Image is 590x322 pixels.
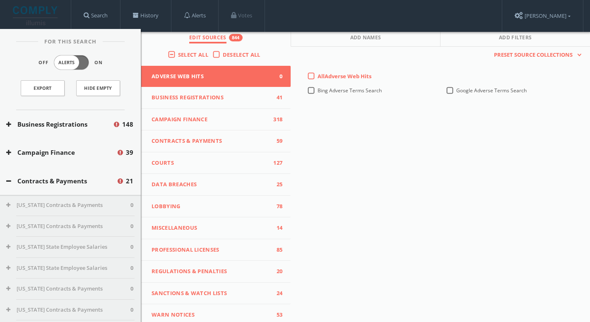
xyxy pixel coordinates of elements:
span: Regulations & Penalties [152,267,270,276]
button: Business Registrations41 [141,87,291,109]
div: 844 [229,34,243,41]
span: 127 [270,159,282,167]
span: Campaign Finance [152,115,270,124]
span: Select All [178,51,208,58]
span: Add Names [350,34,381,43]
span: 78 [270,202,282,211]
span: Lobbying [152,202,270,211]
span: Bing Adverse Terms Search [318,87,382,94]
span: 21 [126,176,133,186]
span: Preset Source Collections [490,51,577,59]
button: Add Filters [441,29,590,47]
span: 0 [130,285,133,293]
span: 85 [270,246,282,254]
span: 0 [130,201,133,209]
span: Sanctions & Watch Lists [152,289,270,298]
span: 14 [270,224,282,232]
img: illumis [13,6,59,25]
span: 20 [270,267,282,276]
button: Campaign Finance [6,148,116,157]
span: 39 [126,148,133,157]
button: [US_STATE] Contracts & Payments [6,201,130,209]
span: Add Filters [499,34,532,43]
button: Campaign Finance318 [141,109,291,131]
span: 25 [270,180,282,189]
span: All Adverse Web Hits [318,72,371,80]
span: 0 [130,243,133,251]
button: [US_STATE] Contracts & Payments [6,306,130,314]
span: 0 [270,72,282,81]
button: Professional Licenses85 [141,239,291,261]
button: Business Registrations [6,120,113,129]
span: Off [39,59,48,66]
button: Sanctions & Watch Lists24 [141,283,291,305]
button: Miscellaneous14 [141,217,291,239]
button: Contracts & Payments59 [141,130,291,152]
span: 0 [130,264,133,272]
span: Business Registrations [152,94,270,102]
button: Edit Sources844 [141,29,291,47]
span: 24 [270,289,282,298]
span: Courts [152,159,270,167]
span: 0 [130,222,133,231]
span: 318 [270,115,282,124]
button: [US_STATE] State Employee Salaries [6,243,130,251]
button: Contracts & Payments [6,176,116,186]
span: 59 [270,137,282,145]
span: Contracts & Payments [152,137,270,145]
span: 53 [270,311,282,319]
span: Miscellaneous [152,224,270,232]
button: [US_STATE] Contracts & Payments [6,222,130,231]
span: 41 [270,94,282,102]
span: On [94,59,103,66]
span: Data Breaches [152,180,270,189]
span: 0 [130,306,133,314]
button: Regulations & Penalties20 [141,261,291,283]
span: Adverse Web Hits [152,72,270,81]
button: Preset Source Collections [490,51,582,59]
span: 148 [122,120,133,129]
button: Adverse Web Hits0 [141,66,291,87]
span: For This Search [38,38,103,46]
button: Courts127 [141,152,291,174]
button: Hide Empty [76,80,120,96]
span: Google Adverse Terms Search [456,87,527,94]
button: [US_STATE] State Employee Salaries [6,264,130,272]
span: WARN Notices [152,311,270,319]
span: Deselect All [223,51,260,58]
button: Add Names [291,29,441,47]
span: Edit Sources [189,34,226,43]
a: Export [21,80,65,96]
button: [US_STATE] Contracts & Payments [6,285,130,293]
button: Data Breaches25 [141,174,291,196]
span: Professional Licenses [152,246,270,254]
button: Lobbying78 [141,196,291,218]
